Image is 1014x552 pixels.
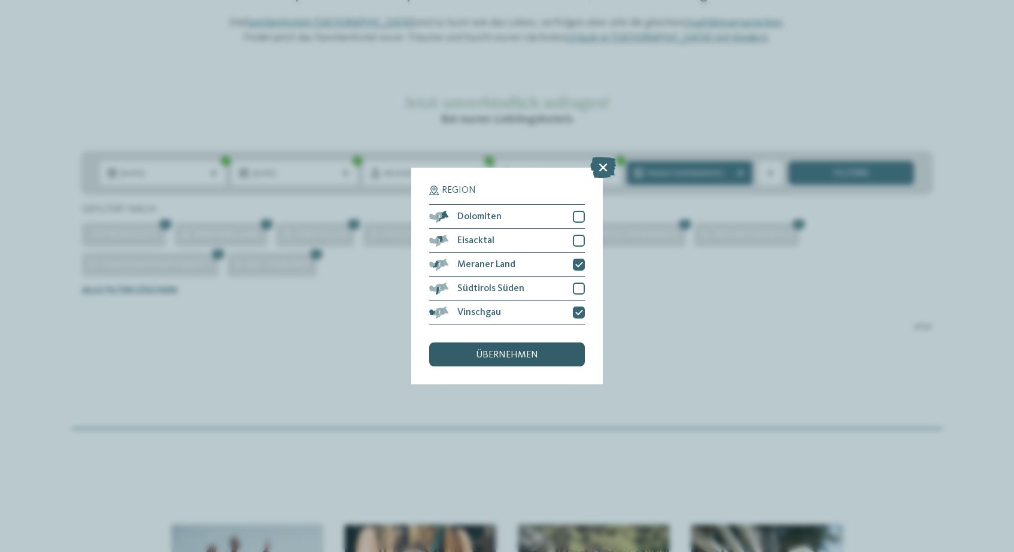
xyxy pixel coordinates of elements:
[457,236,494,245] span: Eisacktal
[457,284,524,293] span: Südtirols Süden
[442,186,476,195] span: Region
[476,350,538,360] span: übernehmen
[457,212,502,222] span: Dolomiten
[457,260,515,269] span: Meraner Land
[457,308,501,317] span: Vinschgau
